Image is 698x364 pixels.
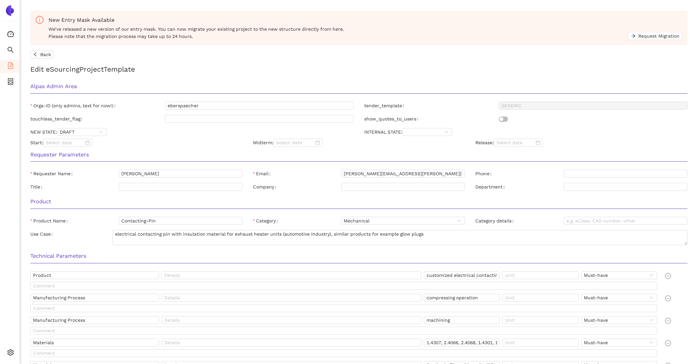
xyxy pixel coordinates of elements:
[119,217,242,225] input: Product Name
[165,115,354,123] input: touchless_tender_flag
[475,170,494,178] label: Phone
[162,294,421,302] input: Details
[60,128,104,136] span: DRAFT
[470,139,693,147] div: Release:
[162,339,421,347] input: Details
[30,349,657,357] input: Comment
[502,339,579,347] input: Unit
[341,170,465,178] input: Email
[7,44,14,57] span: search
[502,294,579,302] input: Unit
[30,64,687,75] h2: Edit eSourcing Project Template
[475,217,516,225] label: Category details
[364,115,421,123] label: show_quotes_to_users
[7,60,14,73] span: file-add
[25,139,248,147] div: Start:
[276,139,314,146] input: Select date
[30,82,687,91] h3: Alpas Admin Area
[30,50,54,58] button: leftBack
[628,32,682,40] button: arrow-rightRequest Migration
[33,52,38,57] span: left
[30,230,55,238] label: Use Case
[564,217,687,225] input: Category details
[665,273,671,279] span: minus-circle
[30,183,45,191] label: Title
[584,272,655,279] span: Must-have
[631,34,636,39] span: arrow-right
[7,347,14,360] span: setting
[48,16,682,24] div: New Entry Mask Available
[46,139,84,146] input: Select date
[119,170,242,178] input: Requester Name
[30,304,657,312] input: Comment
[424,294,500,302] input: Value
[30,197,687,206] h3: Product
[564,183,687,191] input: Department
[112,230,687,245] textarea: Use Case
[30,102,118,110] label: Orga-ID (only admins, text for now!)
[665,295,671,301] span: minus-circle
[30,271,159,279] input: Name
[584,294,655,301] span: Must-have
[119,183,242,191] input: Title
[30,327,657,335] input: Comment
[30,282,657,290] input: Comment
[359,128,693,136] div: INTERNAL STATE:
[248,139,470,147] div: Midterm:
[499,116,508,122] button: show_quotes_to_users
[48,25,628,40] span: We’ve released a new version of our entry mask. You can now migrate your existing project to the ...
[7,76,14,89] span: container
[36,16,44,24] span: info-circle
[499,102,687,110] input: tender_template
[30,339,159,347] input: Name
[424,339,500,347] input: Value
[162,271,421,279] input: Details
[30,252,687,260] h3: Technical Parameters
[496,139,534,146] input: Select date
[638,32,680,40] span: Request Migration
[30,115,85,123] label: touchless_tender_flag
[30,294,159,302] input: Name
[7,28,14,42] span: dashboard
[30,316,159,324] input: Name
[162,316,421,324] input: Details
[30,170,75,178] label: Requester Name
[665,340,671,346] span: minus-circle
[253,183,279,191] label: Company
[165,102,354,110] input: Orga-ID (only admins, text for now!)
[364,102,407,110] label: tender_template
[475,183,507,191] label: Department
[341,183,465,191] input: Company
[25,128,359,136] div: NEW STATE:
[253,217,280,225] label: Category
[40,51,51,58] span: Back
[5,5,15,16] img: Logo
[564,170,687,178] input: Phone
[253,170,273,178] label: Email
[30,150,687,159] h3: Requester Parameters
[584,316,655,324] span: Must-have
[344,217,462,224] span: Mechanical
[424,316,500,324] input: Value
[665,318,671,324] span: minus-circle
[584,339,655,346] span: Must-have
[502,271,579,279] input: Unit
[424,271,500,279] input: Value
[502,316,579,324] input: Unit
[30,217,70,225] label: Product Name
